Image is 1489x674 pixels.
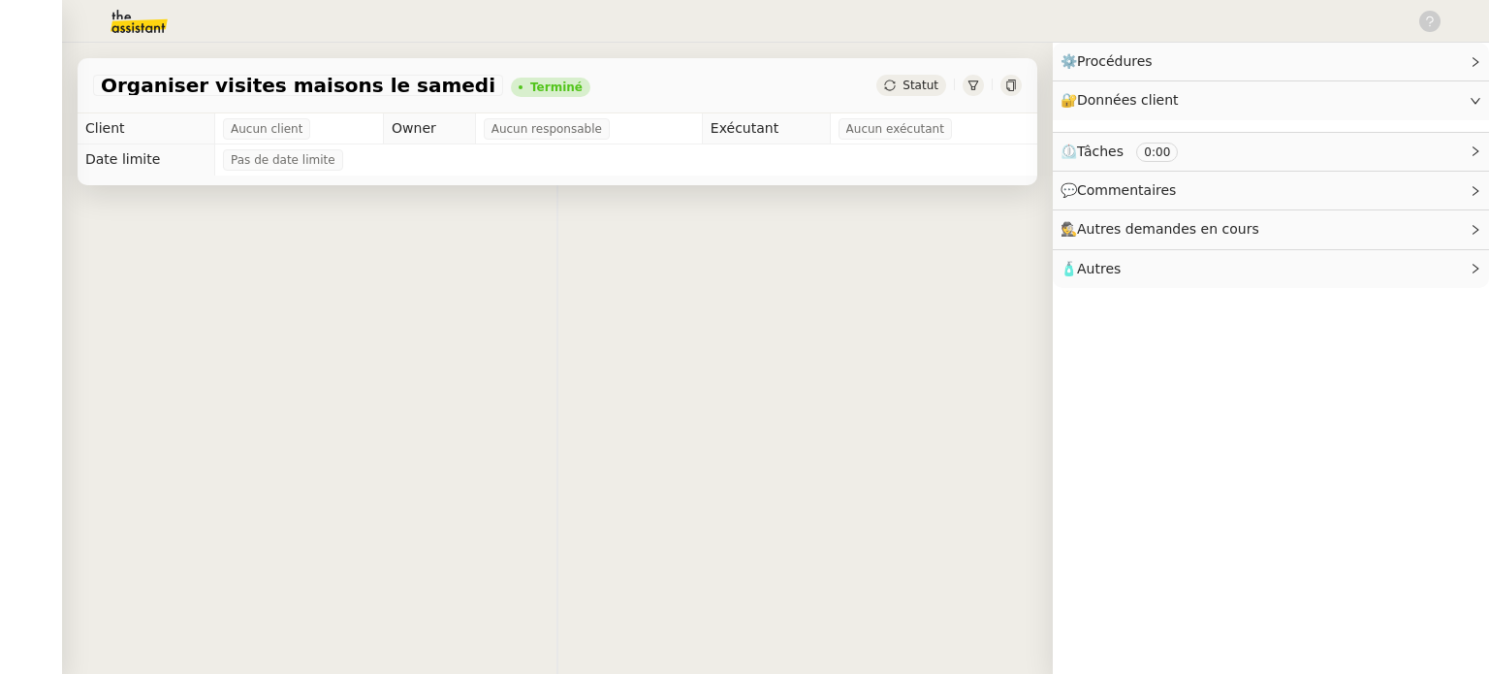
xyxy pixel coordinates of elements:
div: ⚙️Procédures [1053,43,1489,80]
span: Autres [1077,261,1121,276]
div: 🔐Données client [1053,81,1489,119]
span: Pas de date limite [231,150,335,170]
span: Tâches [1077,144,1124,159]
span: Aucun client [231,119,302,139]
span: 💬 [1061,182,1185,198]
span: 🔐 [1061,89,1187,112]
div: 💬Commentaires [1053,172,1489,209]
span: 🕵️ [1061,221,1268,237]
span: Données client [1077,92,1179,108]
td: Owner [384,113,476,144]
span: Statut [903,79,938,92]
span: Aucun exécutant [846,119,944,139]
td: Date limite [78,144,215,176]
td: Client [78,113,215,144]
span: Procédures [1077,53,1153,69]
div: ⏲️Tâches 0:00 [1053,133,1489,171]
span: ⏲️ [1061,144,1194,159]
nz-tag: 0:00 [1136,143,1178,162]
span: Aucun responsable [491,119,602,139]
div: 🧴Autres [1053,250,1489,288]
div: 🕵️Autres demandes en cours [1053,210,1489,248]
span: Autres demandes en cours [1077,221,1259,237]
span: 🧴 [1061,261,1121,276]
div: Terminé [530,81,583,93]
span: Organiser visites maisons le samedi [101,76,495,95]
span: Commentaires [1077,182,1176,198]
td: Exécutant [702,113,830,144]
span: ⚙️ [1061,50,1161,73]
